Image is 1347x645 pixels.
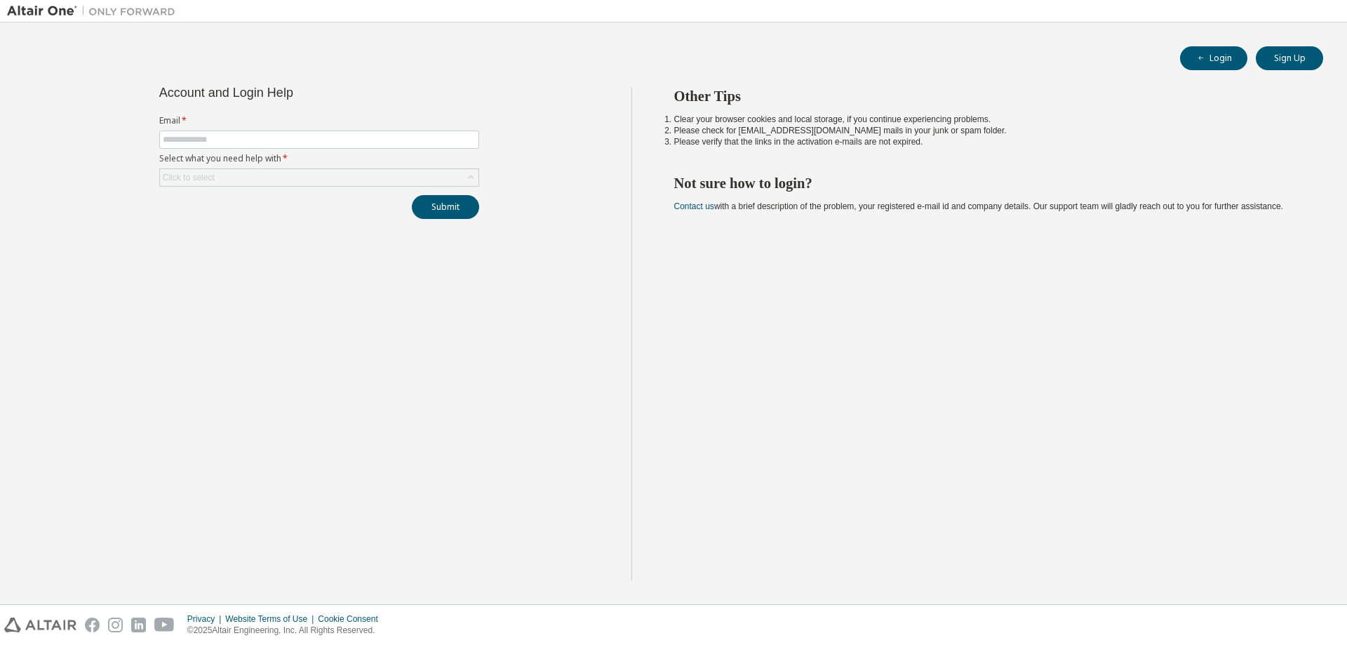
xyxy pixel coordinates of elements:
img: Altair One [7,4,182,18]
li: Please verify that the links in the activation e-mails are not expired. [674,136,1299,147]
button: Sign Up [1256,46,1323,70]
div: Privacy [187,613,225,625]
span: with a brief description of the problem, your registered e-mail id and company details. Our suppo... [674,201,1283,211]
label: Email [159,115,479,126]
h2: Not sure how to login? [674,174,1299,192]
li: Please check for [EMAIL_ADDRESS][DOMAIN_NAME] mails in your junk or spam folder. [674,125,1299,136]
button: Submit [412,195,479,219]
img: facebook.svg [85,618,100,632]
div: Cookie Consent [318,613,386,625]
h2: Other Tips [674,87,1299,105]
img: altair_logo.svg [4,618,76,632]
div: Account and Login Help [159,87,415,98]
div: Click to select [163,172,215,183]
img: instagram.svg [108,618,123,632]
label: Select what you need help with [159,153,479,164]
div: Click to select [160,169,478,186]
a: Contact us [674,201,714,211]
img: youtube.svg [154,618,175,632]
div: Website Terms of Use [225,613,318,625]
p: © 2025 Altair Engineering, Inc. All Rights Reserved. [187,625,387,637]
li: Clear your browser cookies and local storage, if you continue experiencing problems. [674,114,1299,125]
button: Login [1180,46,1247,70]
img: linkedin.svg [131,618,146,632]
